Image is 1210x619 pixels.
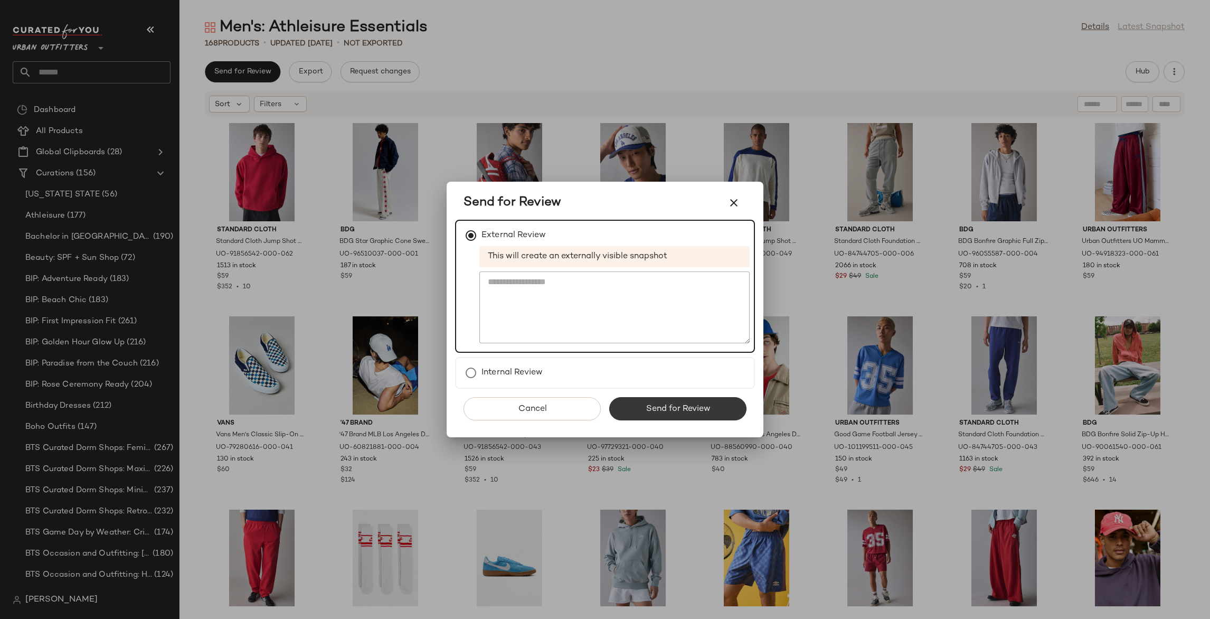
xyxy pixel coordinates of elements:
[609,397,746,420] button: Send for Review
[464,397,601,420] button: Cancel
[481,225,546,246] label: External Review
[517,404,546,414] span: Cancel
[464,194,561,211] span: Send for Review
[645,404,710,414] span: Send for Review
[479,246,750,267] span: This will create an externally visible snapshot
[481,362,543,383] label: Internal Review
